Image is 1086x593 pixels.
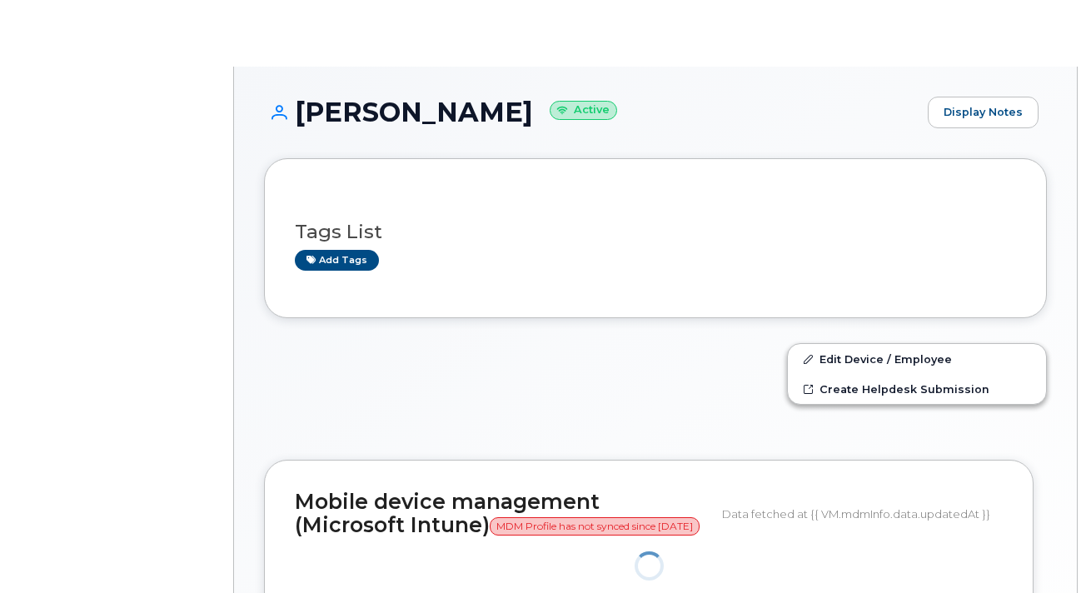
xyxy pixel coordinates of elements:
[295,222,1016,242] h3: Tags List
[788,344,1046,374] a: Edit Device / Employee
[264,97,919,127] h1: [PERSON_NAME]
[788,374,1046,404] a: Create Helpdesk Submission
[295,250,379,271] a: Add tags
[490,517,700,536] span: MDM Profile has not synced since [DATE]
[722,498,1003,530] div: Data fetched at {{ VM.mdmInfo.data.updatedAt }}
[550,101,617,120] small: Active
[928,97,1039,128] a: Display Notes
[295,491,710,536] h2: Mobile device management (Microsoft Intune)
